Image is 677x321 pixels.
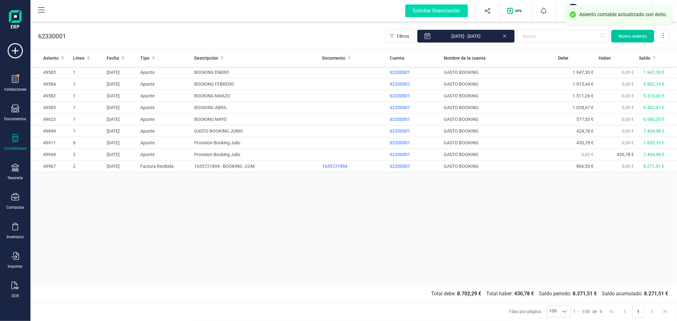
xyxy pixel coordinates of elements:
[509,305,571,318] div: Filas por página:
[441,67,556,78] td: GASTO BOOKING
[192,78,320,90] td: BOOKING FEBRERO
[138,114,192,125] td: Apunte
[30,90,70,102] td: 49582
[138,137,192,149] td: Apunte
[599,55,611,61] span: Haber
[192,67,320,78] td: BOOKING ENERO
[194,55,218,61] span: Descripción
[622,105,634,110] span: 0,00 €
[398,1,475,21] button: Solicitar financiación
[643,105,664,110] span: 6.402,67 €
[659,305,671,318] button: Last Page
[390,128,410,134] span: 62330001
[643,82,664,87] span: 3.862,74 €
[573,82,594,87] span: 1.915,44 €
[643,140,664,145] span: 7.835,76 €
[138,90,192,102] td: Apunte
[138,102,192,114] td: Apunte
[4,146,26,151] div: Contabilidad
[390,164,410,169] span: 62330001
[8,264,23,269] div: Importar
[192,160,320,172] td: 1635721894 - BOOKING .COM
[4,116,26,121] div: Documentos
[70,102,104,114] td: 1
[322,55,346,61] span: Documento
[30,114,70,125] td: 49623
[30,67,70,78] td: 49583
[619,33,647,39] span: Nuevo asiento
[104,160,138,172] td: [DATE]
[390,117,410,122] span: 62330001
[70,67,104,78] td: 1
[576,128,594,134] span: 424,78 €
[192,114,320,125] td: BOOKING MAYO
[428,290,484,298] span: Total debe:
[104,78,138,90] td: [DATE]
[576,140,594,145] span: 430,78 €
[644,291,668,297] b: 8.271,51 €
[441,102,556,114] td: GASTO BOOKING
[70,137,104,149] td: 6
[536,290,599,298] span: Saldo periodo:
[643,93,664,98] span: 5.374,00 €
[30,149,70,160] td: 49968
[632,305,644,318] button: Page 1
[547,306,559,317] span: 100
[444,55,486,61] span: Nombre de la cuenta
[70,160,104,172] td: 2
[619,305,631,318] button: Previous Page
[457,291,481,297] b: 8.702,29 €
[138,125,192,137] td: Apunte
[622,117,634,122] span: 0,00 €
[441,125,556,137] td: GASTO BOOKING
[574,308,602,315] div: -
[514,291,534,297] b: 430,78 €
[611,30,654,43] button: Nuevo asiento
[581,152,594,157] span: 0,00 €
[646,305,658,318] button: Next Page
[566,4,580,18] div: GE
[104,149,138,160] td: [DATE]
[192,149,320,160] td: Provision Booking Julio
[192,90,320,102] td: BOOKING MARZO
[104,125,138,137] td: [DATE]
[30,160,70,172] td: 49967
[104,90,138,102] td: [DATE]
[573,70,594,75] span: 1.947,30 €
[30,78,70,90] td: 49584
[70,125,104,137] td: 1
[390,70,410,75] span: 62330001
[390,82,410,87] span: 62330001
[30,102,70,114] td: 49585
[140,55,149,61] span: Tipo
[390,93,410,98] span: 62330001
[390,55,404,61] span: Cuenta
[441,90,556,102] td: GASTO BOOKING
[622,164,634,169] span: 0,00 €
[507,8,524,14] img: Logo de OPS
[397,33,409,39] span: Filtros
[30,137,70,149] td: 49911
[599,290,671,298] span: Saldo acumulado:
[582,308,590,315] span: 100
[138,160,192,172] td: Factura Recibida
[573,105,594,110] span: 1.028,67 €
[8,175,23,180] div: Tesorería
[12,293,19,298] div: OCR
[617,152,634,157] span: 430,78 €
[643,70,664,75] span: 1.947,30 €
[558,55,569,61] span: Debe
[441,160,556,172] td: GASTO BOOKING
[6,205,24,210] div: Contactos
[104,114,138,125] td: [DATE]
[576,164,594,169] span: 866,53 €
[30,125,70,137] td: 49849
[484,290,536,298] span: Total haber:
[138,78,192,90] td: Apunte
[622,93,634,98] span: 0,00 €
[104,137,138,149] td: [DATE]
[7,234,24,239] div: Inventario
[643,164,664,169] span: 8.271,51 €
[70,78,104,90] td: 1
[622,128,634,134] span: 0,00 €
